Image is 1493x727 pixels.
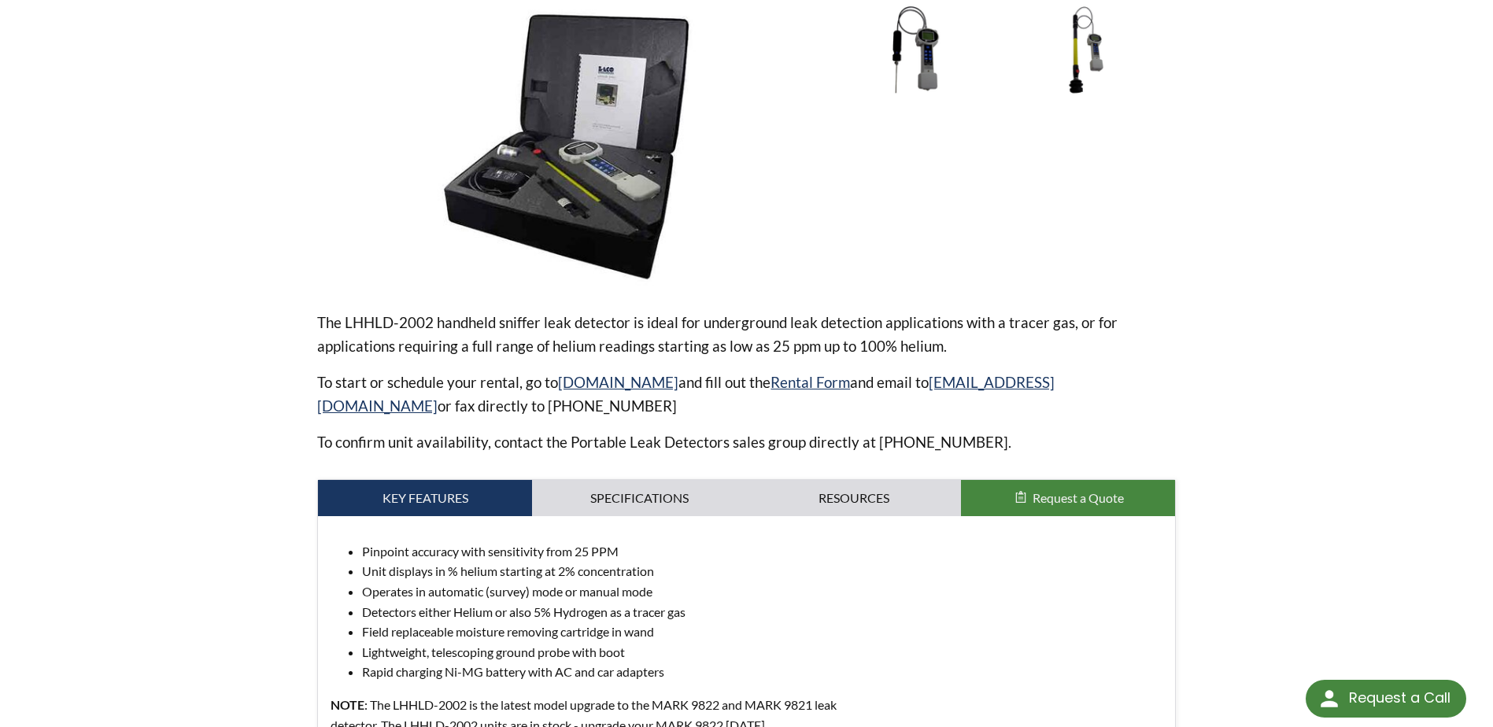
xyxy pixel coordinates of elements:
a: Key Features [318,480,532,516]
li: Rapid charging Ni-MG battery with AC and car adapters [362,662,1162,682]
li: Operates in automatic (survey) mode or manual mode [362,581,1162,602]
p: To confirm unit availability, contact the Portable Leak Detectors sales group directly at [PHONE_... [317,430,1175,454]
li: Detectors either Helium or also 5% Hydrogen as a tracer gas [362,602,1162,622]
li: Lightweight, telescoping ground probe with boot [362,642,1162,662]
strong: NOTE [331,697,364,712]
img: LHHLD-2002 Portable Leak Detector, case open [317,4,819,286]
p: To start or schedule your rental, go to and fill out the and email to or fax directly to [PHONE_N... [317,371,1175,418]
a: Specifications [532,480,746,516]
li: Unit displays in % helium starting at 2% concentration [362,561,1162,581]
img: LHHLD-2002 Portable Leak Detector and Probe 2, front view [1004,4,1168,96]
div: Request a Call [1349,680,1451,716]
p: The LHHLD-2002 handheld sniffer leak detector is ideal for underground leak detection application... [317,311,1175,358]
a: [DOMAIN_NAME] [558,373,678,391]
li: Pinpoint accuracy with sensitivity from 25 PPM [362,541,1162,562]
button: Request a Quote [961,480,1175,516]
a: Resources [747,480,961,516]
img: LHHLD-2002 Portable Leak Detector and Probe, front view [833,4,996,96]
li: Field replaceable moisture removing cartridge in wand [362,622,1162,642]
div: Request a Call [1306,680,1466,718]
img: round button [1317,686,1342,711]
span: Request a Quote [1033,490,1124,505]
a: Rental Form [771,373,850,391]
